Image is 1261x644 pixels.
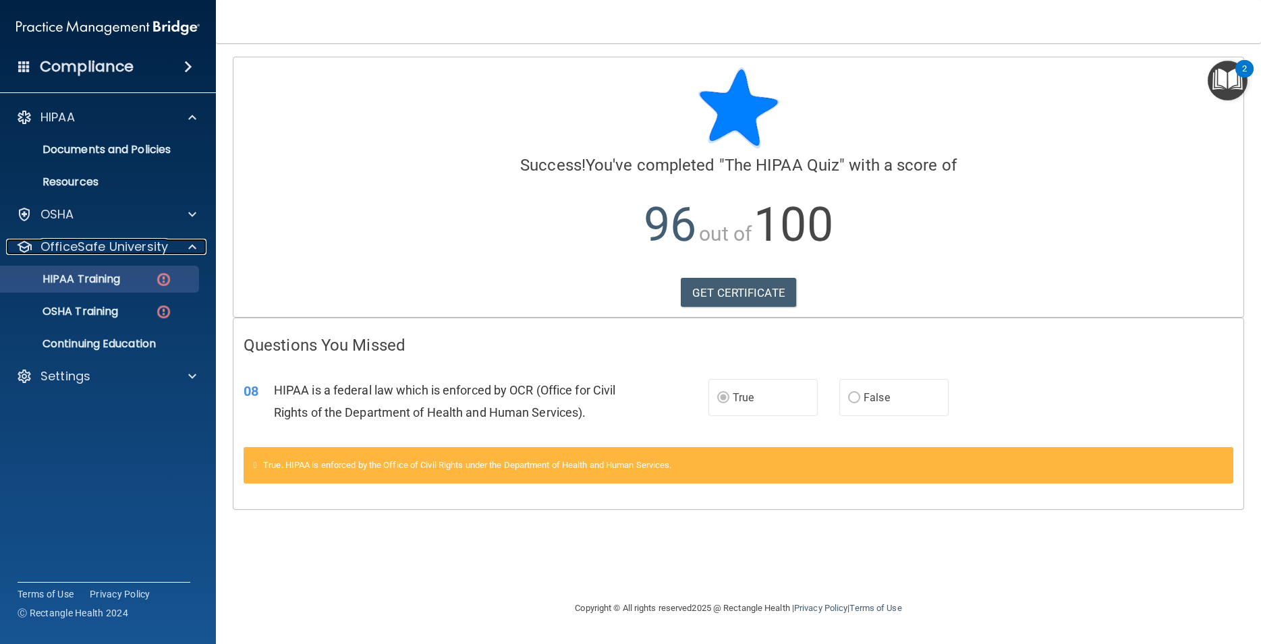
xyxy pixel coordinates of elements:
[699,222,752,245] span: out of
[9,143,193,156] p: Documents and Policies
[520,156,586,175] span: Success!
[733,391,754,404] span: True
[40,206,74,223] p: OSHA
[16,206,196,223] a: OSHA
[681,278,796,308] a: GET CERTIFICATE
[717,393,729,403] input: True
[848,393,860,403] input: False
[9,175,193,189] p: Resources
[263,460,671,470] span: True. HIPAA is enforced by the Office of Civil Rights under the Department of Health and Human Se...
[40,109,75,125] p: HIPAA
[1242,69,1247,86] div: 2
[155,271,172,288] img: danger-circle.6113f641.png
[493,587,985,630] div: Copyright © All rights reserved 2025 @ Rectangle Health | |
[794,603,847,613] a: Privacy Policy
[16,368,196,384] a: Settings
[18,606,128,620] span: Ⓒ Rectangle Health 2024
[1208,61,1248,100] button: Open Resource Center, 2 new notifications
[244,383,258,399] span: 08
[644,197,696,252] span: 96
[40,239,168,255] p: OfficeSafe University
[1194,551,1245,602] iframe: Drift Widget Chat Controller
[244,156,1233,174] h4: You've completed " " with a score of
[16,239,196,255] a: OfficeSafe University
[849,603,901,613] a: Terms of Use
[40,57,134,76] h4: Compliance
[754,197,833,252] span: 100
[244,336,1233,354] h4: Questions You Missed
[9,272,120,286] p: HIPAA Training
[16,14,200,41] img: PMB logo
[698,67,779,148] img: blue-star-rounded.9d042014.png
[90,587,150,601] a: Privacy Policy
[16,109,196,125] a: HIPAA
[155,303,172,320] img: danger-circle.6113f641.png
[274,383,616,419] span: HIPAA is a federal law which is enforced by OCR (Office for Civil Rights of the Department of Hea...
[9,305,118,318] p: OSHA Training
[725,156,839,175] span: The HIPAA Quiz
[9,337,193,351] p: Continuing Education
[40,368,90,384] p: Settings
[864,391,890,404] span: False
[18,587,74,601] a: Terms of Use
